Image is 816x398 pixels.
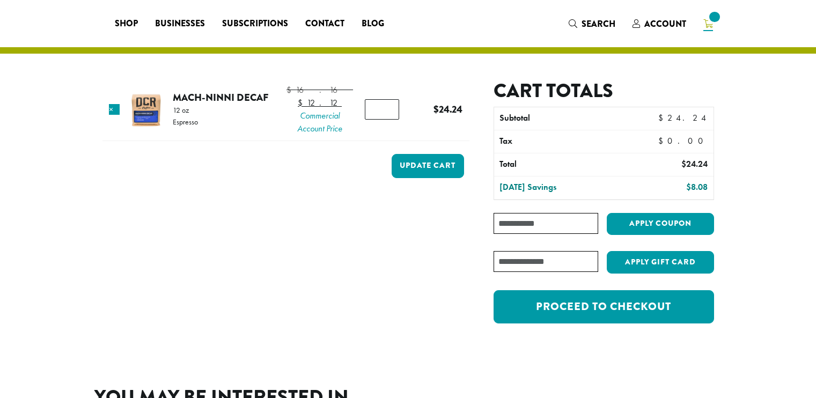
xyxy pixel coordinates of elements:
bdi: 8.08 [686,181,708,193]
span: Commercial Account Price [286,109,353,135]
a: Subscriptions [214,15,297,32]
th: [DATE] Savings [494,176,626,199]
img: Mach-Ninni Decaf [129,93,164,128]
a: Remove this item [109,104,120,115]
bdi: 24.24 [658,112,708,123]
span: $ [681,158,686,169]
span: Shop [115,17,138,31]
bdi: 24.24 [681,158,708,169]
span: Blog [362,17,384,31]
bdi: 16.16 [286,84,353,95]
h2: Cart totals [494,79,714,102]
bdi: 0.00 [658,135,708,146]
bdi: 24.24 [433,102,462,116]
span: Search [582,18,615,30]
a: Mach-Ninni Decaf [173,90,268,105]
span: $ [686,181,691,193]
button: Apply coupon [607,213,714,235]
a: Proceed to checkout [494,290,714,323]
a: Contact [297,15,353,32]
span: Businesses [155,17,205,31]
a: Businesses [146,15,214,32]
a: Shop [106,15,146,32]
input: Product quantity [365,99,399,120]
span: Account [644,18,686,30]
th: Tax [494,130,649,153]
span: $ [298,97,307,108]
a: Account [624,15,695,33]
span: $ [286,84,296,95]
p: 12 oz [173,106,198,114]
span: $ [658,112,667,123]
span: $ [433,102,439,116]
a: Search [560,15,624,33]
bdi: 12.12 [298,97,342,108]
a: Blog [353,15,393,32]
span: Contact [305,17,344,31]
button: Apply Gift Card [607,251,714,274]
button: Update cart [392,154,464,178]
th: Subtotal [494,107,626,130]
span: $ [658,135,667,146]
th: Total [494,153,626,176]
p: Espresso [173,118,198,126]
span: Subscriptions [222,17,288,31]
